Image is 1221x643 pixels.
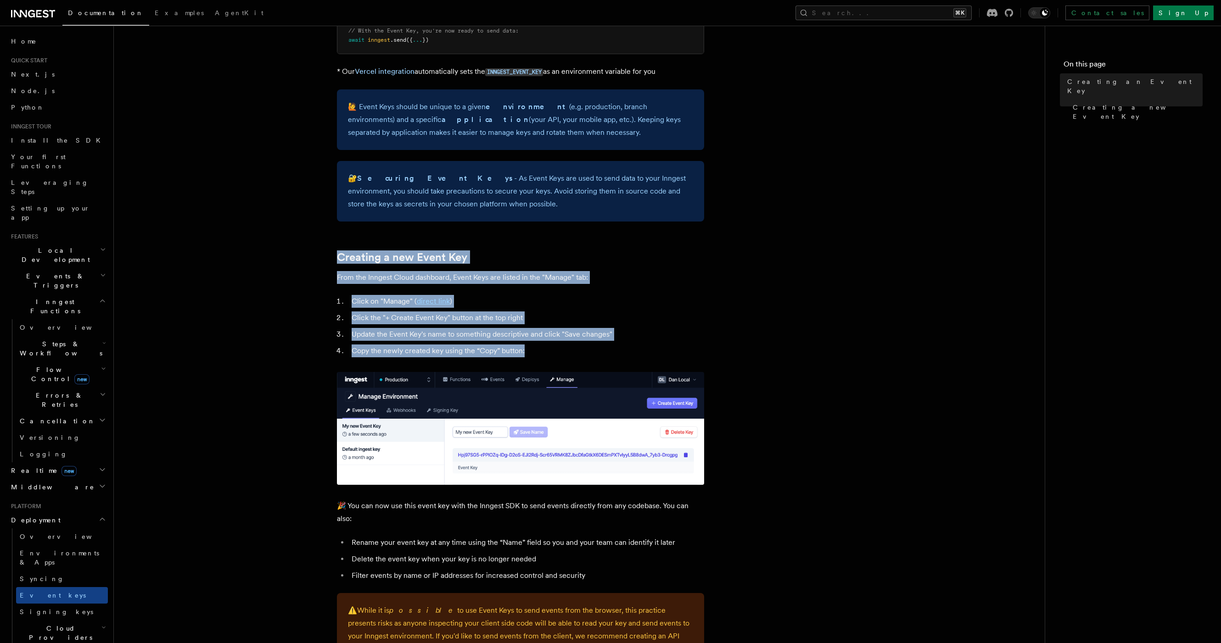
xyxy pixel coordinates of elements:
span: AgentKit [215,9,263,17]
a: Logging [16,446,108,462]
span: Flow Control [16,365,101,383]
li: Click the "+ Create Event Key" button at the top right [349,311,704,324]
span: Cancellation [16,416,95,426]
span: Your first Functions [11,153,66,170]
span: Event keys [20,592,86,599]
li: Copy the newly created key using the “Copy” button: [349,344,704,357]
span: Features [7,233,38,240]
span: new [62,466,77,476]
a: Contact sales [1065,6,1149,20]
a: Examples [149,3,209,25]
em: possible [389,606,457,615]
span: ⚠️ [348,606,357,615]
a: AgentKit [209,3,269,25]
a: Sign Up [1153,6,1214,20]
li: Filter events by name or IP addresses for increased control and security [349,569,704,582]
span: Inngest tour [7,123,51,130]
span: Home [11,37,37,46]
span: Overview [20,324,114,331]
a: Install the SDK [7,132,108,149]
a: Environments & Apps [16,545,108,571]
span: Quick start [7,57,47,64]
span: Steps & Workflows [16,339,102,358]
span: Leveraging Steps [11,179,89,195]
a: Versioning [16,429,108,446]
p: * Our automatically sets the as an environment variable for you [337,65,704,78]
li: Delete the event key when your key is no longer needed [349,553,704,565]
a: Creating an Event Key [1064,73,1203,99]
span: Platform [7,503,41,510]
span: }) [422,37,429,43]
button: Search...⌘K [795,6,972,20]
span: Node.js [11,87,55,94]
h4: On this page [1064,59,1203,73]
span: Environments & Apps [20,549,99,566]
span: ... [413,37,422,43]
button: Local Development [7,242,108,268]
span: // With the Event Key, you're now ready to send data: [348,28,519,34]
div: Inngest Functions [7,319,108,462]
button: Inngest Functions [7,294,108,319]
button: Middleware [7,479,108,495]
span: Versioning [20,434,80,441]
a: Your first Functions [7,149,108,174]
a: Event keys [16,587,108,604]
span: await [348,37,364,43]
span: Inngest Functions [7,297,99,316]
a: Next.js [7,66,108,83]
span: Python [11,104,45,111]
a: Vercel integration [355,67,414,76]
span: .send [390,37,406,43]
span: Events & Triggers [7,272,100,290]
span: Creating an Event Key [1067,77,1203,95]
p: 🎉 You can now use this event key with the Inngest SDK to send events directly from any codebase. ... [337,499,704,525]
span: ({ [406,37,413,43]
strong: Securing Event Keys [357,174,514,183]
a: Setting up your app [7,200,108,226]
span: Overview [20,533,114,540]
span: Examples [155,9,204,17]
span: Setting up your app [11,205,90,221]
a: Syncing [16,571,108,587]
a: Creating a new Event Key [1069,99,1203,125]
span: Syncing [20,575,64,582]
a: Node.js [7,83,108,99]
span: Logging [20,450,67,458]
strong: environment [486,102,569,111]
a: Python [7,99,108,116]
a: Creating a new Event Key [337,251,467,264]
span: Deployment [7,516,61,525]
li: Rename your event key at any time using the “Name” field so you and your team can identify it later [349,536,704,549]
span: Signing keys [20,608,93,615]
span: Realtime [7,466,77,475]
span: Documentation [68,9,144,17]
button: Deployment [7,512,108,528]
a: Leveraging Steps [7,174,108,200]
a: Overview [16,528,108,545]
span: inngest [368,37,390,43]
button: Events & Triggers [7,268,108,294]
span: Local Development [7,246,100,264]
img: A newly created Event Key in the Inngest Cloud dashboard [337,372,704,485]
a: direct link [417,297,450,305]
span: Install the SDK [11,137,106,144]
button: Steps & Workflows [16,336,108,361]
a: Signing keys [16,604,108,620]
p: From the Inngest Cloud dashboard, Event Keys are listed in the "Manage" tab: [337,271,704,284]
a: INNGEST_EVENT_KEY [485,67,543,76]
p: 🙋 Event Keys should be unique to a given (e.g. production, branch environments) and a specific (y... [348,100,693,139]
kbd: ⌘K [953,8,966,17]
span: Errors & Retries [16,391,100,409]
span: Creating a new Event Key [1073,103,1203,121]
button: Realtimenew [7,462,108,479]
button: Toggle dark mode [1028,7,1050,18]
button: Errors & Retries [16,387,108,413]
a: Documentation [62,3,149,26]
button: Cancellation [16,413,108,429]
button: Flow Controlnew [16,361,108,387]
strong: application [442,115,529,124]
a: Overview [16,319,108,336]
li: Update the Event Key's name to something descriptive and click "Save changes" [349,328,704,341]
span: new [74,374,90,384]
code: INNGEST_EVENT_KEY [485,68,543,76]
